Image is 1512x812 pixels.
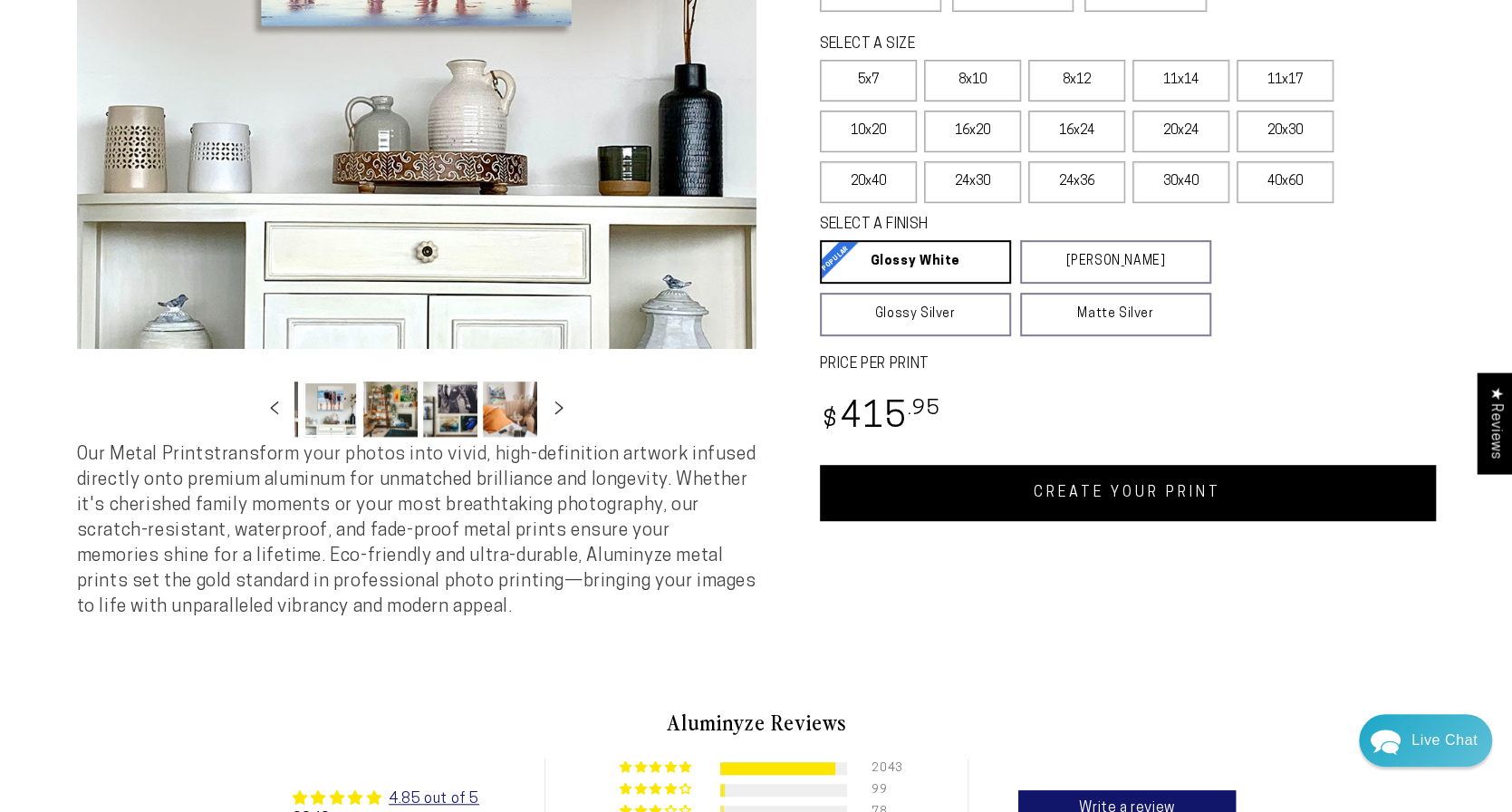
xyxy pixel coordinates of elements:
[77,446,756,616] span: Our Metal Prints transform your photos into vivid, high-definition artwork infused directly onto ...
[539,389,579,429] button: Slide right
[1411,714,1478,767] div: Contact Us Directly
[820,401,940,436] bdi: 415
[908,399,940,420] sup: .95
[820,34,1182,55] legend: SELECT A SIZE
[820,215,1168,236] legend: SELECT A FINISH
[823,409,838,433] span: $
[255,389,294,429] button: Slide left
[1028,60,1125,101] label: 8x12
[1028,161,1125,203] label: 24x36
[820,111,917,152] label: 10x20
[1359,714,1492,767] div: Chat widget toggle
[1132,111,1229,152] label: 20x24
[820,354,1436,375] label: PRICE PER PRINT
[1028,111,1125,152] label: 16x24
[1237,161,1334,203] label: 40x60
[924,161,1021,203] label: 24x30
[389,792,479,807] a: 4.85 out of 5
[227,707,1286,738] h2: Aluminyze Reviews
[1237,60,1334,101] label: 11x17
[872,762,893,775] div: 2043
[1020,240,1211,284] a: [PERSON_NAME]
[620,761,695,775] div: 91% (2043) reviews with 5 star rating
[820,60,917,101] label: 5x7
[820,293,1011,336] a: Glossy Silver
[423,382,477,437] button: Load image 15 in gallery view
[1020,293,1211,336] a: Matte Silver
[1132,161,1229,203] label: 30x40
[620,783,695,797] div: 4% (99) reviews with 4 star rating
[483,382,537,437] button: Load image 16 in gallery view
[1132,60,1229,101] label: 11x14
[820,240,1011,284] a: Glossy White
[820,465,1436,521] a: CREATE YOUR PRINT
[1237,111,1334,152] label: 20x30
[820,161,917,203] label: 20x40
[924,60,1021,101] label: 8x10
[363,382,418,437] button: Load image 14 in gallery view
[292,788,478,809] div: Average rating is 4.85 stars
[924,111,1021,152] label: 16x20
[872,784,893,797] div: 99
[303,382,358,437] button: Load image 13 in gallery view
[1478,372,1512,473] div: Click to open Judge.me floating reviews tab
